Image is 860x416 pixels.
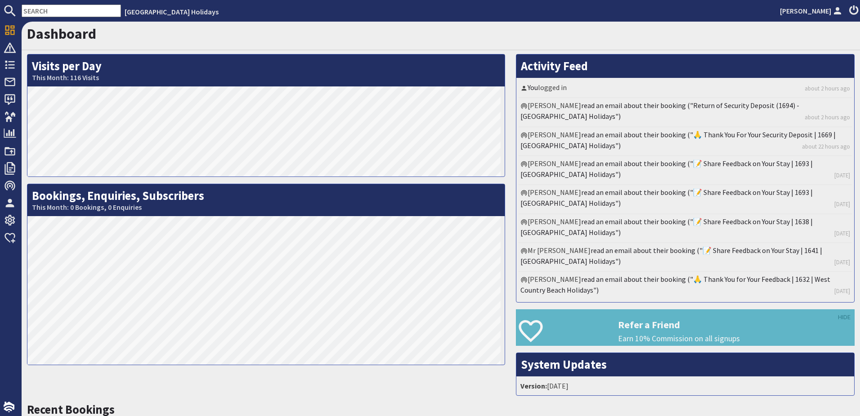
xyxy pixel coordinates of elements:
[519,185,852,214] li: [PERSON_NAME]
[519,156,852,185] li: [PERSON_NAME]
[780,5,844,16] a: [PERSON_NAME]
[520,188,813,208] a: read an email about their booking ("📝 Share Feedback on Your Stay | 1693 | [GEOGRAPHIC_DATA] Holi...
[22,5,121,17] input: SEARCH
[520,101,799,121] a: read an email about their booking ("Return of Security Deposit (1694) - [GEOGRAPHIC_DATA] Holidays")
[520,381,547,390] strong: Version:
[4,402,14,412] img: staytech_i_w-64f4e8e9ee0a9c174fd5317b4b171b261742d2d393467e5bdba4413f4f884c10.svg
[27,184,505,216] h2: Bookings, Enquiries, Subscribers
[521,357,607,372] a: System Updates
[519,272,852,300] li: [PERSON_NAME]
[521,59,588,73] a: Activity Feed
[834,258,850,267] a: [DATE]
[834,229,850,238] a: [DATE]
[834,200,850,208] a: [DATE]
[519,379,852,393] li: [DATE]
[27,25,96,43] a: Dashboard
[32,73,500,82] small: This Month: 116 Visits
[838,312,851,322] a: HIDE
[520,217,813,237] a: read an email about their booking ("📝 Share Feedback on Your Stay | 1638 | [GEOGRAPHIC_DATA] Holi...
[519,80,852,98] li: logged in
[805,84,850,93] a: about 2 hours ago
[520,159,813,179] a: read an email about their booking ("📝 Share Feedback on Your Stay | 1693 | [GEOGRAPHIC_DATA] Holi...
[520,130,836,150] a: read an email about their booking ("🙏 Thank You For Your Security Deposit | 1669 | [GEOGRAPHIC_DA...
[125,7,219,16] a: [GEOGRAPHIC_DATA] Holidays
[520,275,830,294] a: read an email about their booking ("🙏 Thank You for Your Feedback | 1632 | West Country Beach Hol...
[834,171,850,180] a: [DATE]
[32,203,500,212] small: This Month: 0 Bookings, 0 Enquiries
[519,214,852,243] li: [PERSON_NAME]
[618,319,854,330] h3: Refer a Friend
[27,54,505,86] h2: Visits per Day
[516,309,855,346] a: Refer a Friend Earn 10% Commission on all signups
[834,287,850,295] a: [DATE]
[519,98,852,127] li: [PERSON_NAME]
[802,142,850,151] a: about 22 hours ago
[805,113,850,122] a: about 2 hours ago
[520,246,822,266] a: read an email about their booking ("📝 Share Feedback on Your Stay | 1641 | [GEOGRAPHIC_DATA] Holi...
[528,83,538,92] a: You
[519,243,852,272] li: Mr [PERSON_NAME]
[618,333,854,344] p: Earn 10% Commission on all signups
[519,127,852,156] li: [PERSON_NAME]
